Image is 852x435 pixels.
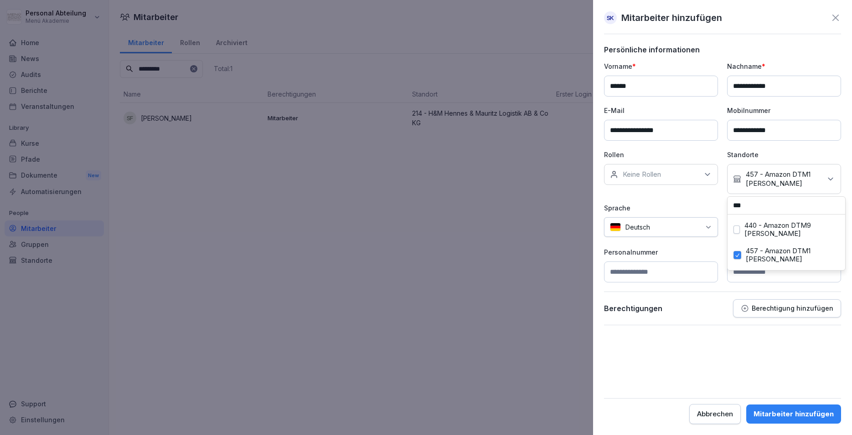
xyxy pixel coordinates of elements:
[604,45,841,54] p: Persönliche informationen
[727,106,841,115] p: Mobilnummer
[733,299,841,317] button: Berechtigung hinzufügen
[623,170,661,179] p: Keine Rollen
[746,170,821,188] p: 457 - Amazon DTM1 [PERSON_NAME]
[604,247,718,257] p: Personalnummer
[752,305,833,312] p: Berechtigung hinzufügen
[604,203,718,213] p: Sprache
[727,150,841,159] p: Standorte
[604,304,662,313] p: Berechtigungen
[604,106,718,115] p: E-Mail
[689,404,741,424] button: Abbrechen
[727,61,841,71] p: Nachname
[610,223,621,231] img: de.svg
[697,409,733,419] div: Abbrechen
[754,409,834,419] div: Mitarbeiter hinzufügen
[746,404,841,424] button: Mitarbeiter hinzufügen
[746,247,839,263] label: 457 - Amazon DTM1 [PERSON_NAME]
[744,221,839,238] label: 440 - Amazon DTM9 [PERSON_NAME]
[604,11,617,24] div: SK
[621,11,722,25] p: Mitarbeiter hinzufügen
[604,61,718,71] p: Vorname
[604,150,718,159] p: Rollen
[604,217,718,237] div: Deutsch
